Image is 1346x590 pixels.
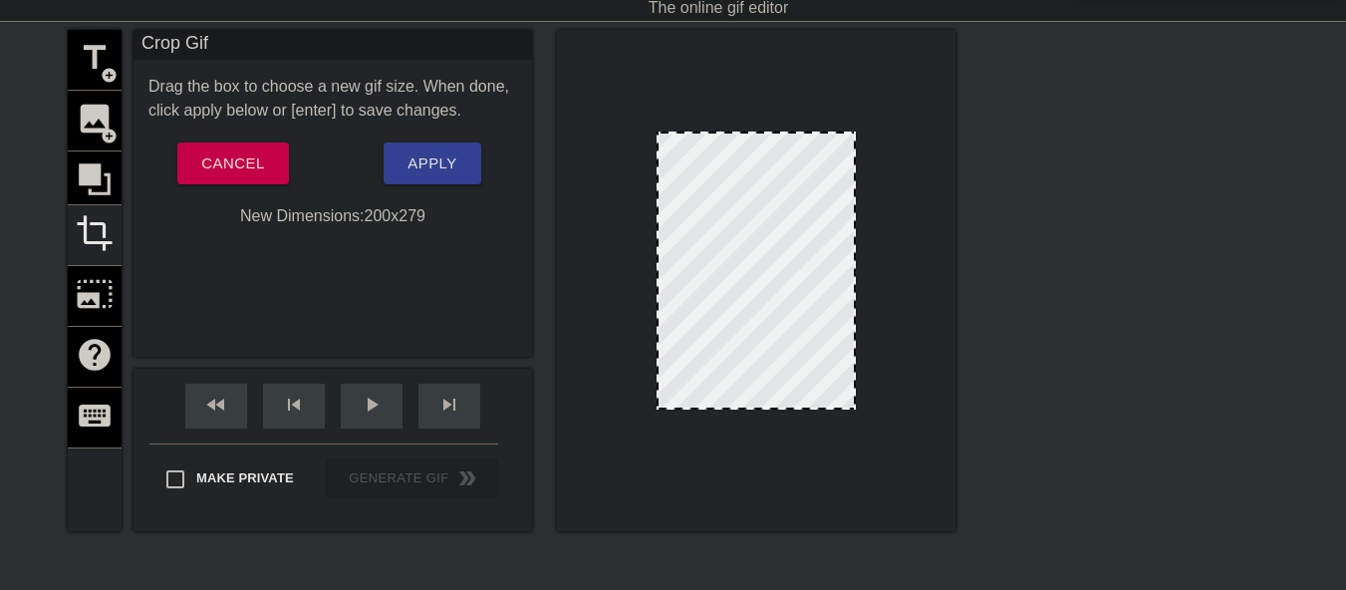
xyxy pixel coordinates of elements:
span: fast_rewind [204,393,228,417]
div: New Dimensions: 200 x 279 [134,204,532,228]
span: Make Private [196,468,294,488]
span: play_arrow [360,393,384,417]
span: skip_previous [282,393,306,417]
div: Drag the box to choose a new gif size. When done, click apply below or [enter] to save changes. [134,75,532,123]
span: crop [76,214,114,252]
button: Apply [384,143,480,184]
div: Crop Gif [134,30,532,60]
span: Apply [407,150,456,176]
span: Cancel [201,150,264,176]
span: skip_next [437,393,461,417]
button: Cancel [177,143,288,184]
